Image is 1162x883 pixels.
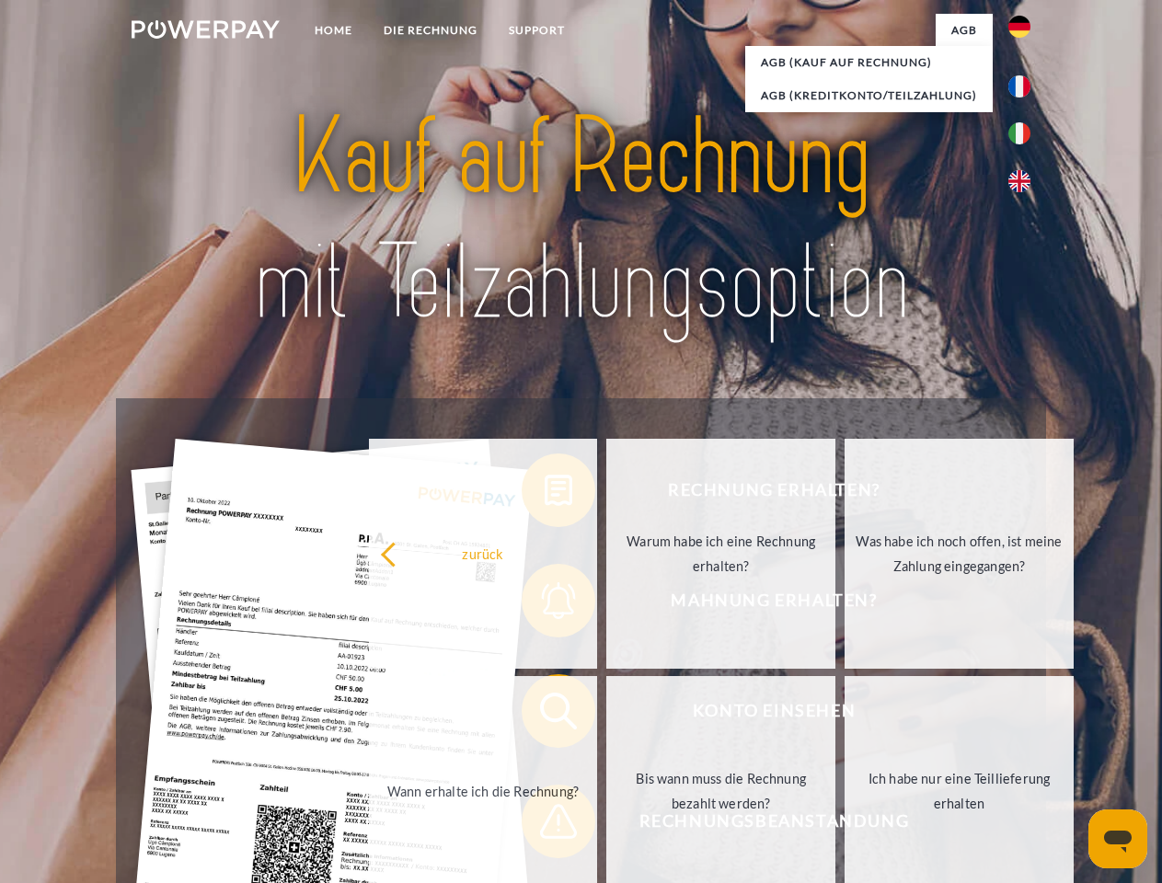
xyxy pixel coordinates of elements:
[1008,75,1030,97] img: fr
[745,79,993,112] a: AGB (Kreditkonto/Teilzahlung)
[1008,122,1030,144] img: it
[368,14,493,47] a: DIE RECHNUNG
[176,88,986,352] img: title-powerpay_de.svg
[380,778,587,803] div: Wann erhalte ich die Rechnung?
[1008,16,1030,38] img: de
[299,14,368,47] a: Home
[845,439,1074,669] a: Was habe ich noch offen, ist meine Zahlung eingegangen?
[132,20,280,39] img: logo-powerpay-white.svg
[617,766,824,816] div: Bis wann muss die Rechnung bezahlt werden?
[936,14,993,47] a: agb
[745,46,993,79] a: AGB (Kauf auf Rechnung)
[856,766,1063,816] div: Ich habe nur eine Teillieferung erhalten
[856,529,1063,579] div: Was habe ich noch offen, ist meine Zahlung eingegangen?
[493,14,581,47] a: SUPPORT
[380,541,587,566] div: zurück
[1088,809,1147,868] iframe: Schaltfläche zum Öffnen des Messaging-Fensters
[1008,170,1030,192] img: en
[617,529,824,579] div: Warum habe ich eine Rechnung erhalten?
